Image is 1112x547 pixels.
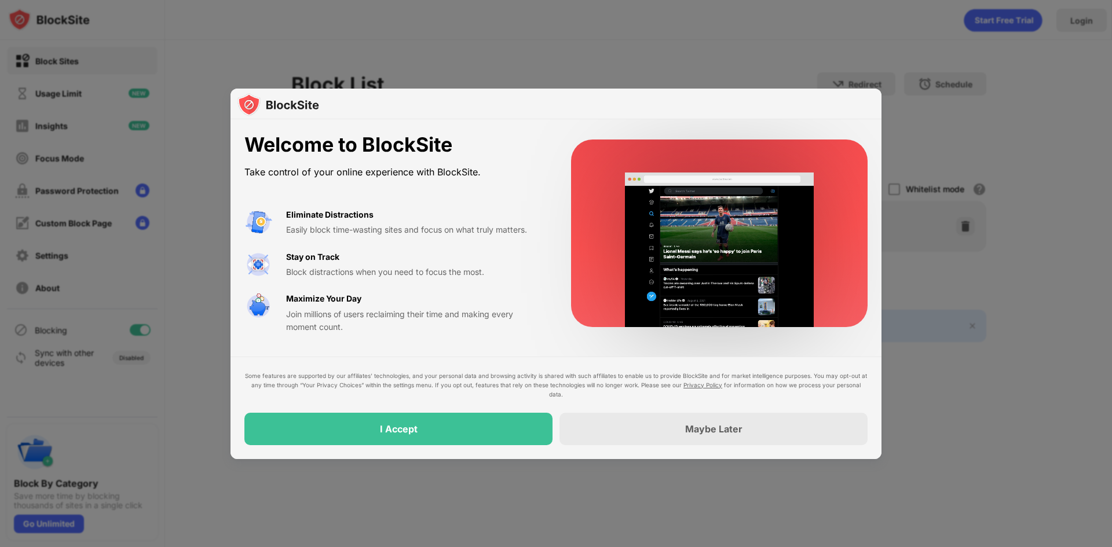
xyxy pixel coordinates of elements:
div: Stay on Track [286,251,339,263]
div: Welcome to BlockSite [244,133,543,157]
div: Join millions of users reclaiming their time and making every moment count. [286,308,543,334]
img: value-focus.svg [244,251,272,278]
div: Block distractions when you need to focus the most. [286,266,543,278]
div: Some features are supported by our affiliates’ technologies, and your personal data and browsing ... [244,371,868,399]
img: logo-blocksite.svg [237,93,319,116]
a: Privacy Policy [683,381,722,388]
div: Maybe Later [685,423,742,435]
div: Maximize Your Day [286,292,361,305]
div: I Accept [380,423,418,435]
div: Take control of your online experience with BlockSite. [244,164,543,181]
div: Easily block time-wasting sites and focus on what truly matters. [286,223,543,236]
img: value-avoid-distractions.svg [244,208,272,236]
div: Eliminate Distractions [286,208,374,221]
img: value-safe-time.svg [244,292,272,320]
